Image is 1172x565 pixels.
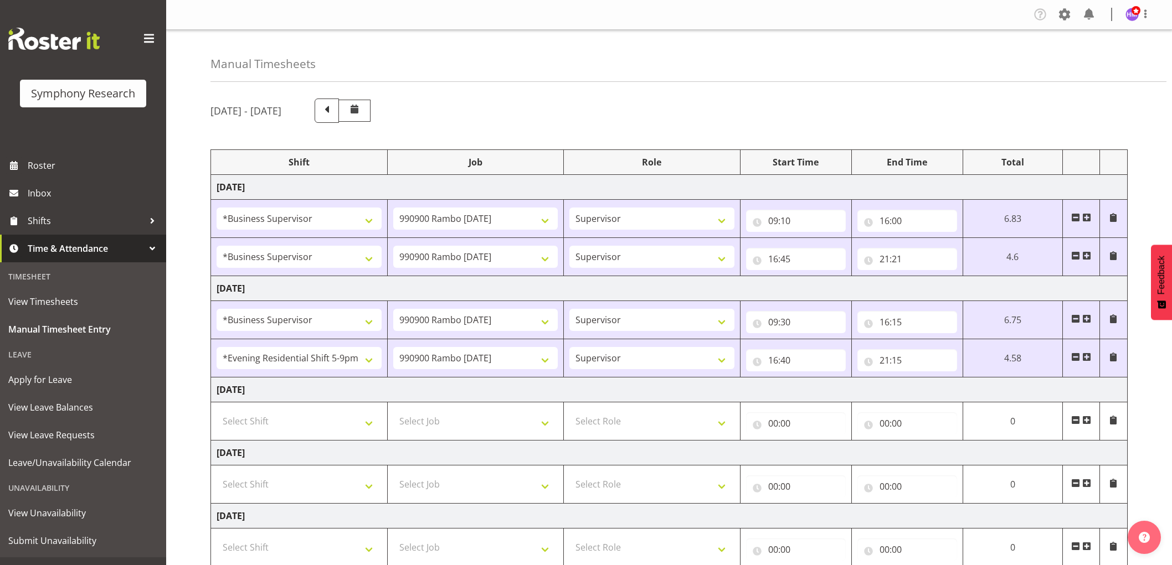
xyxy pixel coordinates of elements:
[1151,245,1172,320] button: Feedback - Show survey
[211,377,1128,402] td: [DATE]
[3,343,163,366] div: Leave
[28,185,161,201] span: Inbox
[3,265,163,288] div: Timesheet
[1139,532,1150,543] img: help-xxl-2.png
[857,538,957,561] input: Click to select...
[31,85,135,102] div: Symphony Research
[210,105,281,117] h5: [DATE] - [DATE]
[746,155,846,169] div: Start Time
[746,248,846,270] input: Click to select...
[3,366,163,393] a: Apply for Leave
[211,440,1128,465] td: [DATE]
[857,475,957,497] input: Click to select...
[3,527,163,554] a: Submit Unavailability
[746,311,846,333] input: Click to select...
[857,155,957,169] div: End Time
[3,421,163,449] a: View Leave Requests
[1156,256,1166,294] span: Feedback
[857,412,957,434] input: Click to select...
[857,349,957,371] input: Click to select...
[3,288,163,315] a: View Timesheets
[963,200,1062,238] td: 6.83
[28,157,161,174] span: Roster
[211,276,1128,301] td: [DATE]
[3,315,163,343] a: Manual Timesheet Entry
[8,399,158,416] span: View Leave Balances
[8,371,158,388] span: Apply for Leave
[8,427,158,443] span: View Leave Requests
[746,412,846,434] input: Click to select...
[3,449,163,476] a: Leave/Unavailability Calendar
[857,248,957,270] input: Click to select...
[8,532,158,549] span: Submit Unavailability
[569,155,734,169] div: Role
[3,476,163,499] div: Unavailability
[963,465,1062,504] td: 0
[8,505,158,521] span: View Unavailability
[969,155,1057,169] div: Total
[8,293,158,310] span: View Timesheets
[3,499,163,527] a: View Unavailability
[211,504,1128,528] td: [DATE]
[963,301,1062,339] td: 6.75
[857,311,957,333] input: Click to select...
[857,210,957,232] input: Click to select...
[963,339,1062,377] td: 4.58
[210,58,316,70] h4: Manual Timesheets
[963,238,1062,276] td: 4.6
[211,175,1128,200] td: [DATE]
[393,155,558,169] div: Job
[217,155,382,169] div: Shift
[746,475,846,497] input: Click to select...
[746,538,846,561] input: Click to select...
[3,393,163,421] a: View Leave Balances
[746,349,846,371] input: Click to select...
[8,454,158,471] span: Leave/Unavailability Calendar
[1125,8,1139,21] img: hitesh-makan1261.jpg
[8,28,100,50] img: Rosterit website logo
[8,321,158,338] span: Manual Timesheet Entry
[28,240,144,257] span: Time & Attendance
[963,402,1062,440] td: 0
[28,212,144,229] span: Shifts
[746,210,846,232] input: Click to select...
